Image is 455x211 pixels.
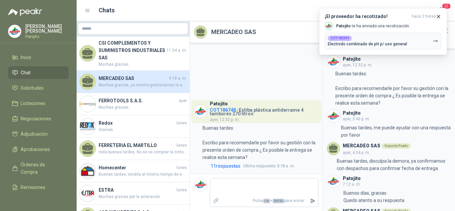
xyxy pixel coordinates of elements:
[77,37,190,71] a: CSI COMPLEMENTOS Y SUMINISTROS INDUSTRIALES SAS11:34 a. m.Muchas gracias
[243,163,275,169] span: Ultima respuesta
[80,118,96,134] img: Company Logo
[25,24,69,33] p: [PERSON_NAME] [PERSON_NAME]
[211,27,256,37] h2: MERCADEO SAS
[210,106,318,116] h4: - Estiba plástica antiderrame 4 tambores 270 litros
[99,127,187,133] span: Gracias
[179,98,187,104] span: ayer
[210,102,228,106] h3: Patojito
[25,35,69,39] p: Patojito
[8,25,21,38] img: Company Logo
[343,150,370,155] span: ayer, 4:34 p. m.
[177,187,187,193] span: lunes
[336,23,410,29] p: te ha enviado una recotización.
[99,97,178,104] h4: FERROTOOLS S.A.S.
[222,195,307,207] p: Pulsa + para enviar
[211,162,240,170] span: 11 respuesta s
[210,107,236,113] span: COT186748
[99,149,187,155] span: Hola buenas tardes, No se va comprar la cinta, ya que se requieren las 6 Unidades, y el proveedor...
[194,178,207,191] img: Company Logo
[8,97,69,110] a: Licitaciones
[77,138,190,160] a: FERRETERIA EL MARTILLOlunesHola buenas tardes, No se va comprar la cinta, ya que se requieren las...
[99,142,175,149] h4: FERRETERIA EL MARTILLO
[243,163,295,169] span: 9:18 a. m.
[412,14,436,19] span: hace 2 horas
[325,33,441,49] button: COT180309Electrodo combinado de pH p/ uso general
[99,82,187,88] span: Muchas gracias, ya mismo gestionamos la entrega.
[442,3,451,9] span: 22
[99,164,175,171] h4: Homecenter
[21,100,45,107] span: Licitaciones
[343,144,380,148] h3: MERCADEO SAS
[77,71,190,93] a: MERCADEO SAS9:18 a. m.Muchas gracias, ya mismo gestionamos la entrega.
[341,124,451,139] p: Buenas tardes, me puede ayudar con una respuesta por favor
[325,22,332,30] img: Company Logo
[177,165,187,171] span: lunes
[210,195,222,207] label: Adjuntar archivos
[99,104,187,111] span: Muchas gracias
[77,182,190,205] a: Company LogoESTRAlunesMuchas gracias por la aclaración
[77,115,190,138] a: Company LogoRedoxlunesGracias
[330,37,349,40] b: COT180309
[343,182,361,187] span: 7:12 a. m.
[21,146,50,153] span: Aprobaciones
[335,70,451,107] p: Buenas tardes: Escribo para recomendarle por favor su gestión con la presente orden de compra ¿ E...
[167,47,187,54] span: 11:34 a. m.
[336,24,351,28] b: Patojito
[327,175,340,188] img: Company Logo
[194,105,207,118] img: Company Logo
[327,56,340,68] img: Company Logo
[263,199,270,203] span: Ctrl
[203,124,318,161] p: Buenas tardes: Escribo para recomendarle por favor su gestión con la presente orden de compra ¿ E...
[77,93,190,115] a: Company LogoFERROTOOLS S.A.S.ayerMuchas gracias
[80,185,96,201] img: Company Logo
[382,143,411,149] div: Soporte Peakr
[99,6,115,15] h1: Chats
[8,112,69,125] a: Negociaciones
[99,75,168,82] h4: MERCADEO SAS
[337,157,451,172] p: Buenas tardes, disculpa la demora, ya confirmamos con despachos para confirmar fecha de entrega.
[328,42,407,46] p: Electrodo combinado de pH p/ uso general
[8,8,42,16] img: Logo peakr
[210,117,239,122] span: ayer, 12:32 p. m.
[325,14,409,19] h3: ¡El proveedor ha recotizado!
[209,162,318,170] a: 11respuestasUltima respuesta9:18 a. m.
[99,119,175,127] h4: Redox
[21,130,48,138] span: Adjudicación
[99,61,187,68] span: Muchas gracias
[99,194,187,200] span: Muchas gracias por la aclaración
[80,163,96,179] img: Company Logo
[435,5,447,17] button: 22
[21,69,31,76] span: Chat
[327,110,340,122] img: Company Logo
[21,115,51,122] span: Negociaciones
[319,8,447,55] button: ¡El proveedor ha recotizado!hace 2 horas Company LogoPatojito te ha enviado una recotización.COT1...
[177,120,187,126] span: lunes
[80,96,96,112] img: Company Logo
[343,177,361,180] h3: Patojito
[8,143,69,156] a: Aprobaciones
[343,63,372,67] span: ayer, 12:32 p. m.
[21,84,44,92] span: Solicitudes
[8,82,69,94] a: Solicitudes
[343,111,361,115] h3: Patojito
[272,199,284,203] span: ENTER
[8,181,69,194] a: Remisiones
[21,54,31,61] span: Inicio
[169,75,187,82] span: 9:18 a. m.
[8,66,69,79] a: Chat
[99,39,165,61] h4: CSI COMPLEMENTOS Y SUMINISTROS INDUSTRIALES SAS
[99,186,175,194] h4: ESTRA
[307,195,318,207] button: Enviar
[21,161,62,176] span: Órdenes de Compra
[8,158,69,178] a: Órdenes de Compra
[21,184,45,191] span: Remisiones
[8,128,69,140] a: Adjudicación
[343,189,404,204] p: Buenos días, gracias. Quedo atento a su respuesta
[177,142,187,149] span: lunes
[8,51,69,64] a: Inicio
[99,171,187,178] span: Buenas tardes, tendría el mismo tiempo de entrega. Nuevamente, podemos recomendarlo para entrega ...
[77,160,190,182] a: Company LogoHomecenterlunesBuenas tardes, tendría el mismo tiempo de entrega. Nuevamente, podemos...
[343,117,370,121] span: ayer, 3:43 p. m.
